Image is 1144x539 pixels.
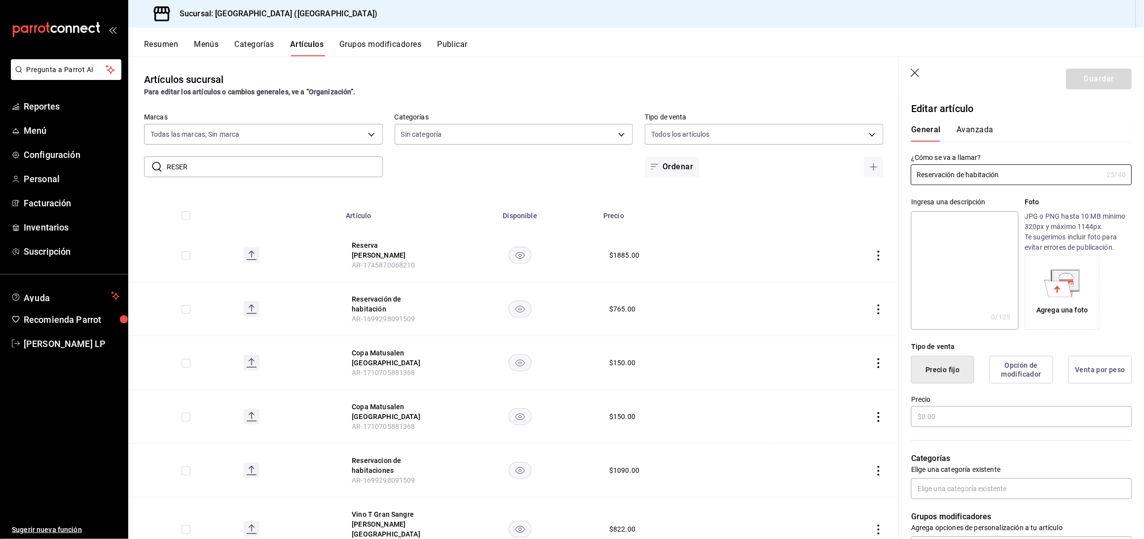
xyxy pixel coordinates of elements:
[874,251,884,261] button: actions
[24,245,120,258] span: Suscripción
[874,466,884,476] button: actions
[352,348,431,368] button: edit-product-location
[911,464,1132,474] p: Elige una categoría existente
[150,129,240,139] span: Todas las marcas, Sin marca
[144,88,356,96] strong: Para editar los artículos o cambios generales, ve a “Organización”.
[11,59,121,80] button: Pregunta a Parrot AI
[911,154,1132,161] label: ¿Cómo se va a llamar?
[509,521,532,538] button: availability-product
[235,39,275,56] button: Categorías
[609,304,635,314] div: $ 765.00
[509,301,532,317] button: availability-product
[290,39,324,56] button: Artículos
[651,129,710,139] span: Todos los artículos
[352,315,415,323] span: AR-1699298091509
[911,125,1120,142] div: navigation tabs
[957,125,994,142] button: Avanzada
[874,358,884,368] button: actions
[911,406,1132,427] input: $0.00
[990,356,1053,384] button: Opción de modificador
[911,356,974,384] button: Precio fijo
[509,462,532,479] button: availability-product
[1025,211,1132,253] p: JPG o PNG hasta 10 MB mínimo 320px y máximo 1144px. Te sugerimos incluir foto para evitar errores...
[144,72,223,87] div: Artículos sucursal
[352,402,431,422] button: edit-product-location
[911,125,941,142] button: General
[509,247,532,264] button: availability-product
[645,114,884,121] label: Tipo de venta
[24,124,120,137] span: Menú
[1107,170,1126,180] div: 25 /40
[109,26,116,34] button: open_drawer_menu
[352,261,415,269] span: AR-1745870068210
[437,39,468,56] button: Publicar
[167,157,383,177] input: Buscar artículo
[24,313,120,326] span: Recomienda Parrot
[340,197,443,229] th: Artículo
[645,156,699,177] button: Ordenar
[352,240,431,260] button: edit-product-location
[911,511,1132,523] p: Grupos modificadores
[24,196,120,210] span: Facturación
[24,221,120,234] span: Inventarios
[7,72,121,82] a: Pregunta a Parrot AI
[24,290,107,302] span: Ayuda
[352,369,415,377] span: AR-1710705881368
[24,337,120,350] span: [PERSON_NAME] LP
[609,465,639,475] div: $ 1090.00
[911,342,1132,352] div: Tipo de venta
[24,172,120,186] span: Personal
[144,39,1144,56] div: navigation tabs
[992,312,1011,322] div: 0 /125
[172,8,377,20] h3: Sucursal: [GEOGRAPHIC_DATA] ([GEOGRAPHIC_DATA])
[874,525,884,535] button: actions
[395,114,633,121] label: Categorías
[24,100,120,113] span: Reportes
[509,408,532,425] button: availability-product
[1025,197,1132,207] p: Foto
[24,148,120,161] span: Configuración
[352,509,431,539] button: edit-product-location
[27,65,106,75] span: Pregunta a Parrot AI
[339,39,421,56] button: Grupos modificadores
[911,453,1132,464] p: Categorías
[509,354,532,371] button: availability-product
[352,456,431,475] button: edit-product-location
[401,129,442,139] span: Sin categoría
[1028,257,1098,327] div: Agrega una foto
[911,396,1132,403] label: Precio
[144,39,178,56] button: Resumen
[194,39,219,56] button: Menús
[609,524,635,534] div: $ 822.00
[1069,356,1132,384] button: Venta por peso
[911,523,1132,533] p: Agrega opciones de personalización a tu artículo
[911,478,1132,499] input: Elige una categoría existente
[609,412,635,422] div: $ 150.00
[352,476,415,484] span: AR-1699298091509
[911,101,1132,116] p: Editar artículo
[144,114,383,121] label: Marcas
[874,305,884,314] button: actions
[609,358,635,368] div: $ 150.00
[874,412,884,422] button: actions
[609,250,639,260] div: $ 1885.00
[352,423,415,430] span: AR-1710705881368
[597,197,775,229] th: Precio
[352,294,431,314] button: edit-product-location
[1037,305,1088,315] div: Agrega una foto
[443,197,597,229] th: Disponible
[12,525,120,535] span: Sugerir nueva función
[911,197,1018,207] div: Ingresa una descripción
